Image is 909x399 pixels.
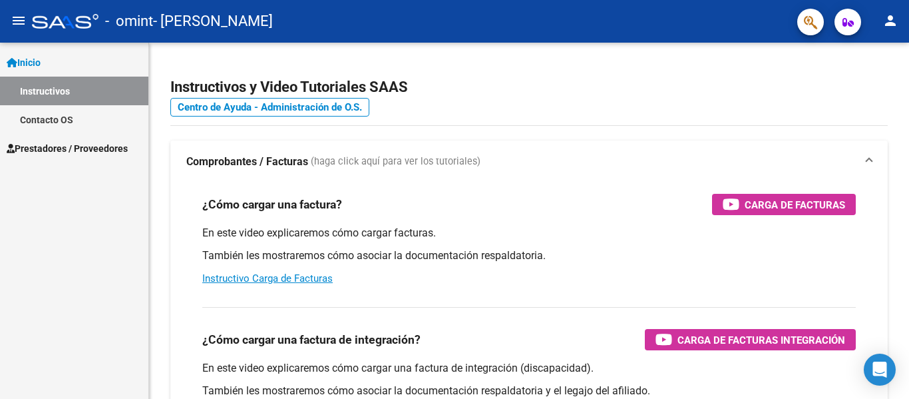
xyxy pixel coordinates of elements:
[105,7,153,36] span: - omint
[882,13,898,29] mat-icon: person
[7,55,41,70] span: Inicio
[645,329,856,350] button: Carga de Facturas Integración
[186,155,308,169] strong: Comprobantes / Facturas
[153,7,273,36] span: - [PERSON_NAME]
[170,98,369,117] a: Centro de Ayuda - Administración de O.S.
[202,248,856,263] p: También les mostraremos cómo asociar la documentación respaldatoria.
[11,13,27,29] mat-icon: menu
[202,330,421,349] h3: ¿Cómo cargar una factura de integración?
[7,141,128,156] span: Prestadores / Proveedores
[202,384,856,398] p: También les mostraremos cómo asociar la documentación respaldatoria y el legajo del afiliado.
[202,226,856,240] p: En este video explicaremos cómo cargar facturas.
[311,155,480,169] span: (haga click aquí para ver los tutoriales)
[712,194,856,215] button: Carga de Facturas
[202,272,333,284] a: Instructivo Carga de Facturas
[745,197,845,213] span: Carga de Facturas
[170,141,888,183] mat-expansion-panel-header: Comprobantes / Facturas (haga click aquí para ver los tutoriales)
[677,332,845,348] span: Carga de Facturas Integración
[202,195,342,214] h3: ¿Cómo cargar una factura?
[170,75,888,100] h2: Instructivos y Video Tutoriales SAAS
[202,361,856,376] p: En este video explicaremos cómo cargar una factura de integración (discapacidad).
[864,354,896,386] div: Open Intercom Messenger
